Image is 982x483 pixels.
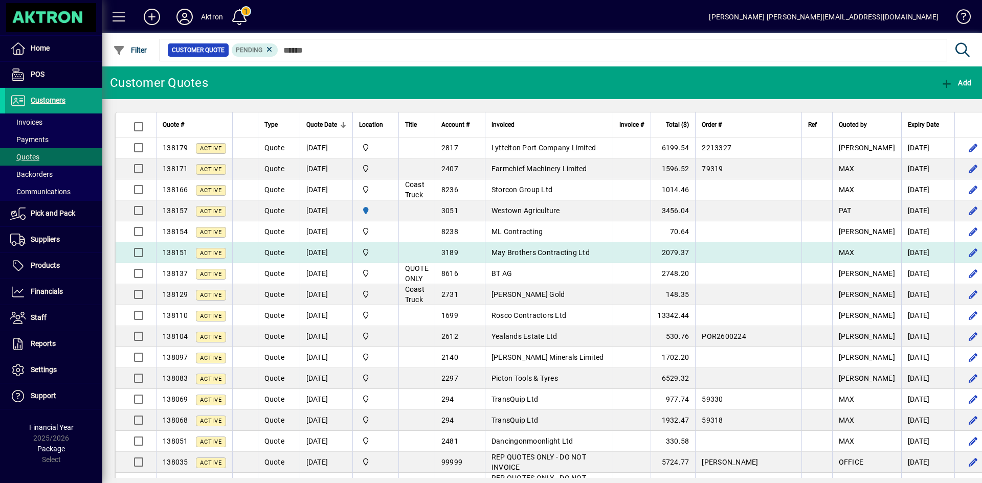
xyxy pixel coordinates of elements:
button: Edit [965,328,981,344]
td: 2079.37 [651,242,695,263]
span: 138151 [163,248,188,257]
span: MAX [839,165,855,173]
span: Add [941,79,971,87]
td: [DATE] [300,179,352,200]
span: Quote [264,395,284,403]
span: 138179 [163,144,188,152]
span: Central [359,268,392,279]
a: Knowledge Base [949,2,969,35]
span: Products [31,261,60,269]
span: [PERSON_NAME] [839,311,895,319]
td: [DATE] [901,410,954,431]
td: [DATE] [300,389,352,410]
td: [DATE] [901,368,954,389]
a: Settings [5,357,102,383]
span: Dancingonmoonlight Ltd [492,437,573,445]
span: 59318 [702,416,723,424]
span: MAX [839,186,855,194]
button: Edit [965,370,981,386]
span: Order # [702,119,722,130]
span: Westown Agriculture [492,206,560,215]
button: Edit [965,286,981,303]
span: Active [200,208,222,215]
span: Suppliers [31,235,60,243]
span: MAX [839,437,855,445]
td: 977.74 [651,389,695,410]
a: Home [5,36,102,61]
span: Settings [31,365,57,374]
span: 2817 [441,144,458,152]
span: Package [37,445,65,453]
span: 138137 [163,269,188,278]
td: [DATE] [300,284,352,305]
span: Quote [264,332,284,340]
span: Coast Truck [405,285,425,304]
span: BT AG [492,269,512,278]
div: Location [359,119,392,130]
button: Edit [965,349,981,365]
div: Ref [808,119,826,130]
span: Financials [31,287,63,295]
div: [PERSON_NAME] [PERSON_NAME][EMAIL_ADDRESS][DOMAIN_NAME] [709,9,939,25]
span: Support [31,392,56,400]
td: 530.76 [651,326,695,347]
td: 1014.46 [651,179,695,200]
a: Reports [5,331,102,357]
mat-chip: Pending Status: Pending [232,43,278,57]
span: Active [200,166,222,173]
span: Active [200,418,222,424]
div: Quote # [163,119,226,130]
td: [DATE] [901,389,954,410]
span: Central [359,331,392,342]
span: [PERSON_NAME] [839,332,895,340]
span: Central [359,226,392,237]
button: Edit [965,223,981,240]
span: Quote [264,290,284,298]
span: Active [200,229,222,236]
span: Ref [808,119,817,130]
span: Account # [441,119,470,130]
span: Active [200,376,222,382]
span: [PERSON_NAME] [839,144,895,152]
td: 13342.44 [651,305,695,326]
span: Communications [10,188,71,196]
span: 79319 [702,165,723,173]
span: 138069 [163,395,188,403]
span: 138166 [163,186,188,194]
a: Pick and Pack [5,201,102,226]
button: Edit [965,181,981,198]
a: Staff [5,305,102,331]
span: Quote [264,374,284,382]
span: [PERSON_NAME] [702,458,758,466]
button: Edit [965,202,981,219]
td: [DATE] [300,305,352,326]
span: Quote Date [306,119,337,130]
button: Edit [965,433,981,449]
span: Picton Tools & Tyres [492,374,558,382]
td: 3456.04 [651,200,695,221]
span: Financial Year [29,423,74,431]
td: [DATE] [901,221,954,242]
span: Payments [10,135,49,144]
span: HAMILTON [359,205,392,216]
button: Edit [965,140,981,156]
td: [DATE] [300,137,352,158]
span: Reports [31,339,56,348]
span: Active [200,459,222,466]
span: Quote [264,206,284,215]
span: MAX [839,416,855,424]
div: Quoted by [839,119,895,130]
span: [PERSON_NAME] Minerals Limited [492,353,604,361]
span: PAT [839,206,852,215]
td: [DATE] [901,179,954,200]
span: Rosco Contractors Ltd [492,311,566,319]
a: Invoices [5,113,102,131]
a: Payments [5,131,102,148]
span: 138083 [163,374,188,382]
span: Central [359,310,392,321]
span: Active [200,439,222,445]
span: 138097 [163,353,188,361]
span: 2407 [441,165,458,173]
a: POS [5,62,102,87]
div: Quote Date [306,119,346,130]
